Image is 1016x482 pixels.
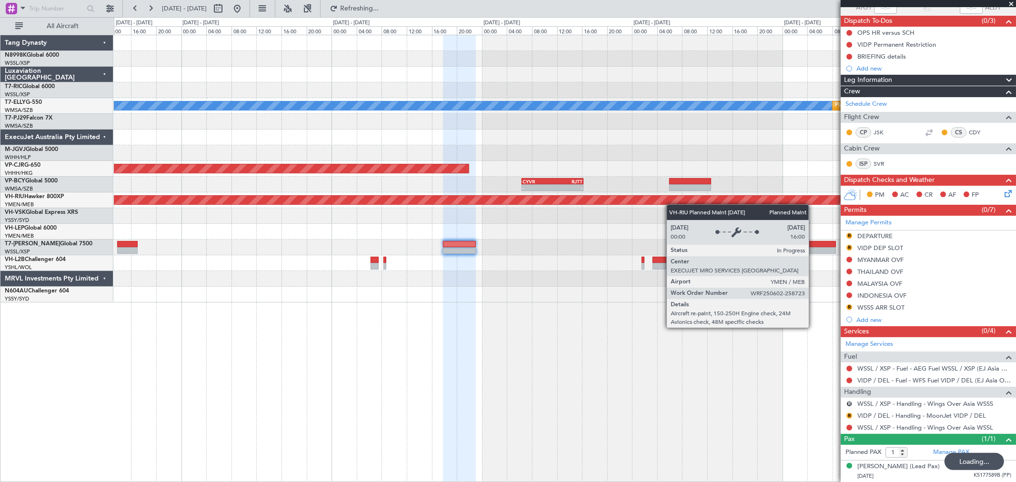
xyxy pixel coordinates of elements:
[5,194,24,200] span: VH-RIU
[5,232,34,240] a: YMEN/MEB
[582,26,607,35] div: 16:00
[333,19,370,27] div: [DATE] - [DATE]
[5,60,30,67] a: WSSL/XSP
[844,205,866,216] span: Permits
[632,26,657,35] div: 00:00
[5,178,58,184] a: VP-BCYGlobal 5000
[5,295,29,302] a: YSSY/SYD
[846,245,852,251] button: R
[5,170,33,177] a: VHHH/HKG
[844,86,860,97] span: Crew
[982,205,996,215] span: (0/7)
[332,26,357,35] div: 00:00
[857,364,1011,372] a: WSSL / XSP - Fuel - AEG Fuel WSSL / XSP (EJ Asia Only)
[523,179,553,184] div: CYVR
[382,26,407,35] div: 08:00
[457,26,482,35] div: 20:00
[5,91,30,98] a: WSSL/XSP
[844,112,879,123] span: Flight Crew
[844,175,935,186] span: Dispatch Checks and Weather
[719,248,755,253] div: -
[874,160,895,168] a: SVR
[719,241,755,247] div: WSSS
[807,26,833,35] div: 04:00
[5,162,24,168] span: VP-CJR
[844,387,871,398] span: Handling
[783,26,808,35] div: 00:00
[945,453,1004,470] div: Loading...
[874,2,897,14] input: --:--
[846,304,852,310] button: R
[5,257,25,262] span: VH-L2B
[855,127,871,138] div: CP
[5,115,52,121] a: T7-PJ29Falcon 7X
[340,5,380,12] span: Refreshing...
[231,26,257,35] div: 08:00
[857,52,906,60] div: BRIEFING details
[857,268,903,276] div: THAILAND OVF
[5,225,24,231] span: VH-LEP
[972,191,979,200] span: FP
[131,26,156,35] div: 16:00
[835,99,994,113] div: Planned Maint [GEOGRAPHIC_DATA] ([GEOGRAPHIC_DATA] Intl)
[845,218,892,228] a: Manage Permits
[844,143,880,154] span: Cabin Crew
[951,127,966,138] div: CS
[707,26,733,35] div: 12:00
[856,3,872,13] span: ATOT
[156,26,181,35] div: 20:00
[857,376,1011,384] a: VIDP / DEL - Fuel - WFS Fuel VIDP / DEL (EJ Asia Only)
[857,472,874,480] span: [DATE]
[206,26,231,35] div: 04:00
[857,423,993,432] a: WSSL / XSP - Handling - Wings Over Asia WSSL
[5,107,33,114] a: WMSA/SZB
[982,326,996,336] span: (0/4)
[844,326,869,337] span: Services
[607,26,633,35] div: 20:00
[553,179,583,184] div: RJTT
[553,185,583,191] div: -
[256,26,282,35] div: 12:00
[948,191,956,200] span: AF
[5,194,64,200] a: VH-RIUHawker 800XP
[5,185,33,192] a: WMSA/SZB
[634,19,670,27] div: [DATE] - [DATE]
[982,16,996,26] span: (0/3)
[5,248,30,255] a: WSSL/XSP
[855,159,871,169] div: ISP
[482,26,507,35] div: 00:00
[857,40,936,49] div: VIDP Permanent Restriction
[846,413,852,419] button: R
[755,248,792,253] div: -
[357,26,382,35] div: 04:00
[969,128,990,137] a: CDY
[5,100,42,105] a: T7-ELLYG-550
[5,84,55,90] a: T7-RICGlobal 6000
[282,26,307,35] div: 16:00
[874,128,895,137] a: JSK
[5,52,59,58] a: N8998KGlobal 6000
[5,288,69,294] a: N604AUChallenger 604
[733,26,758,35] div: 16:00
[833,26,858,35] div: 08:00
[857,256,904,264] div: MYANMAR OVF
[181,26,207,35] div: 00:00
[857,232,893,240] div: DEPARTURE
[846,233,852,239] button: R
[5,122,33,130] a: WMSA/SZB
[844,351,857,362] span: Fuel
[846,401,852,407] button: R
[5,52,27,58] span: N8998K
[857,244,903,252] div: VIDP DEP SLOT
[5,241,60,247] span: T7-[PERSON_NAME]
[985,3,1001,13] span: ALDT
[844,16,892,27] span: Dispatch To-Dos
[5,178,25,184] span: VP-BCY
[974,472,1011,480] span: K5177589B (PP)
[557,26,583,35] div: 12:00
[5,147,58,152] a: M-JGVJGlobal 5000
[5,154,31,161] a: WIHH/HLP
[307,26,332,35] div: 20:00
[5,217,29,224] a: YSSY/SYD
[5,210,26,215] span: VH-VSK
